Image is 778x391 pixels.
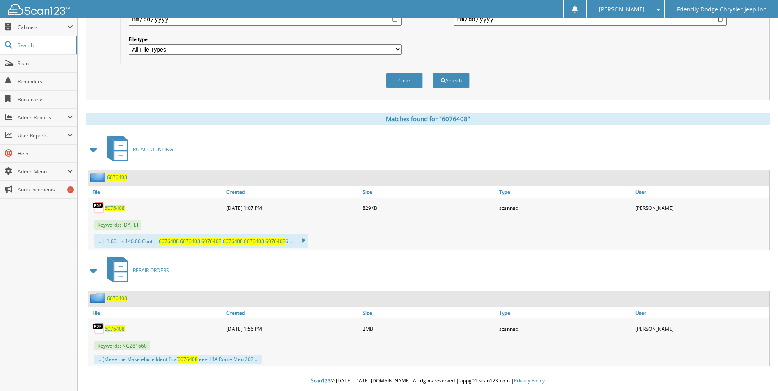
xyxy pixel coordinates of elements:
[633,200,769,216] div: [PERSON_NAME]
[92,202,105,214] img: PDF.png
[105,325,125,332] a: 6076408
[224,321,360,337] div: [DATE] 1:56 PM
[88,307,224,318] a: File
[18,186,73,193] span: Announcements
[18,78,73,85] span: Reminders
[18,96,73,103] span: Bookmarks
[433,73,470,88] button: Search
[94,341,150,350] span: Keywords: NG281660
[94,355,262,364] div: ... (Meee me Make ehicle Identifica’ ieee 14A Route Meu 202 ...
[18,114,67,121] span: Admin Reports
[92,323,105,335] img: PDF.png
[497,186,633,198] a: Type
[94,234,308,248] div: ... | 1.00hrs 140.00 Control 6...
[129,36,402,43] label: File type
[360,186,497,198] a: Size
[311,377,331,384] span: Scan123
[180,238,200,245] span: 6076408
[90,172,107,182] img: folder2.png
[360,321,497,337] div: 2MB
[178,356,198,363] span: 6076408
[265,238,285,245] span: 6076408
[18,132,67,139] span: User Reports
[18,42,72,49] span: Search
[105,205,125,211] a: 6076408
[133,267,169,274] span: REPAIR ORDERS
[90,293,107,303] img: folder2.png
[102,254,169,286] a: REPAIR ORDERS
[107,174,127,181] a: 6076408
[223,238,243,245] span: 6076408
[102,133,173,166] a: RO ACCOUNTING
[129,13,402,26] input: start
[78,371,778,391] div: © [DATE]-[DATE] [DOMAIN_NAME]. All rights reserved | appg01-scan123-com |
[88,186,224,198] a: File
[633,307,769,318] a: User
[18,60,73,67] span: Scan
[633,321,769,337] div: [PERSON_NAME]
[18,150,73,157] span: Help
[18,168,67,175] span: Admin Menu
[94,220,141,230] span: Keywords: [DATE]
[244,238,264,245] span: 6076408
[633,186,769,198] a: User
[497,200,633,216] div: scanned
[514,377,545,384] a: Privacy Policy
[159,238,179,245] span: 6076408
[86,113,770,125] div: Matches found for "6076408"
[224,200,360,216] div: [DATE] 1:07 PM
[599,7,645,12] span: [PERSON_NAME]
[67,186,74,193] div: 8
[360,307,497,318] a: Size
[497,321,633,337] div: scanned
[224,186,360,198] a: Created
[386,73,423,88] button: Clear
[8,4,70,15] img: scan123-logo-white.svg
[454,13,727,26] input: end
[737,352,778,391] iframe: Chat Widget
[360,200,497,216] div: 829KB
[224,307,360,318] a: Created
[133,146,173,153] span: RO ACCOUNTING
[107,295,127,302] a: 6076408
[18,24,67,31] span: Cabinets
[497,307,633,318] a: Type
[677,7,766,12] span: Friendly Dodge Chrysler Jeep Inc
[201,238,221,245] span: 6076408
